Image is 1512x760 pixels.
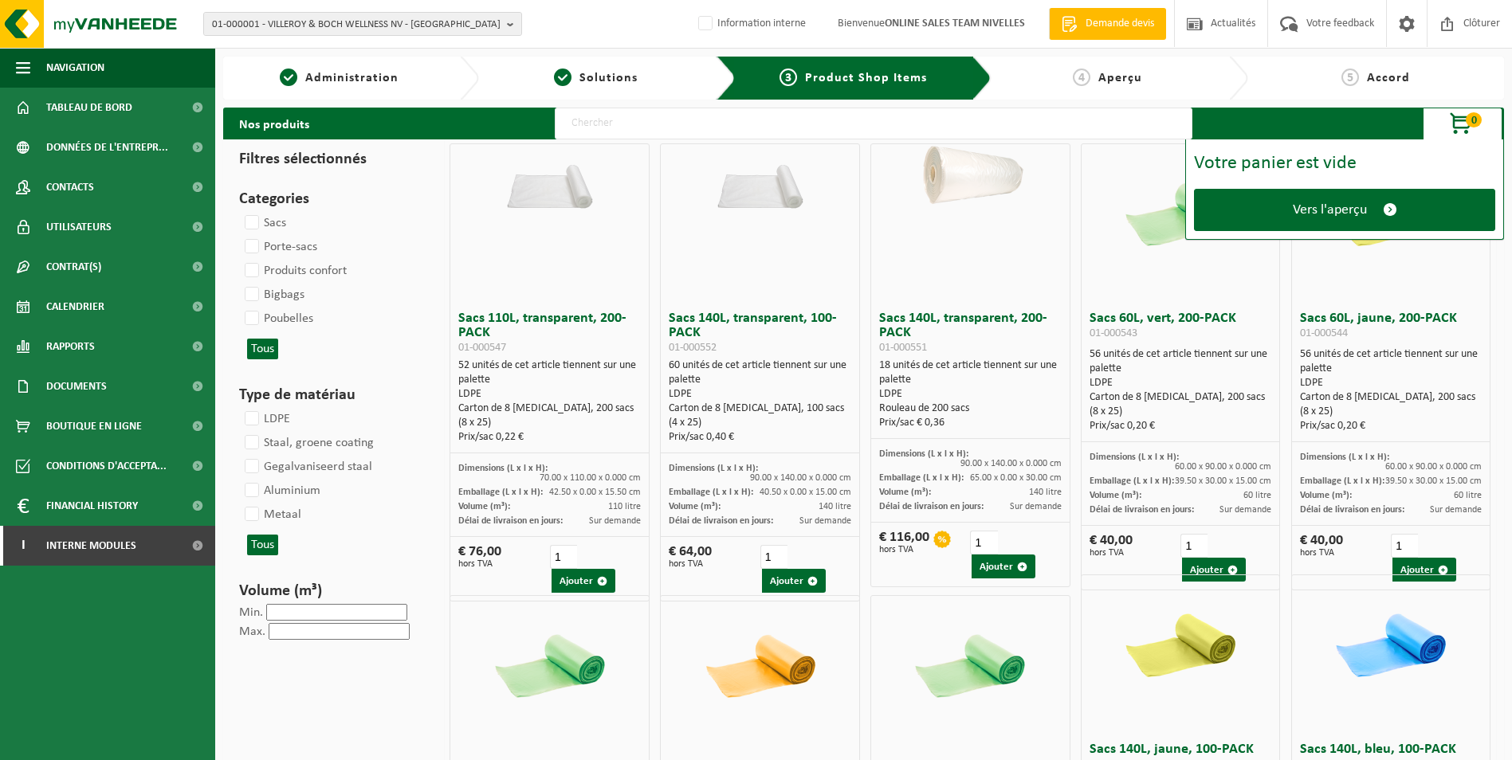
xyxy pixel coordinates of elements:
[1090,548,1133,558] span: hors TVA
[972,554,1035,578] button: Ajouter
[1300,347,1483,433] div: 56 unités de cet article tiennent sur une palette
[1090,347,1272,433] div: 56 unités de cet article tiennent sur une palette
[819,502,851,511] span: 140 litre
[608,502,641,511] span: 110 litre
[693,144,828,212] img: 01-000552
[669,464,758,473] span: Dimensions (L x l x H):
[1098,72,1142,84] span: Aperçu
[879,473,964,483] span: Emballage (L x l x H):
[46,486,138,526] span: Financial History
[762,569,826,593] button: Ajouter
[799,516,851,526] span: Sur demande
[280,69,297,86] span: 1
[46,88,132,127] span: Tableau de bord
[750,473,851,483] span: 90.00 x 140.00 x 0.000 cm
[669,402,851,430] div: Carton de 8 [MEDICAL_DATA], 100 sacs (4 x 25)
[879,531,929,554] div: € 116,00
[589,516,641,526] span: Sur demande
[458,311,641,355] h3: Sacs 110L, transparent, 200-PACK
[695,12,806,36] label: Information interne
[1300,390,1483,419] div: Carton de 8 [MEDICAL_DATA], 200 sacs (8 x 25)
[1113,575,1248,711] img: 01-000554
[1082,16,1158,32] span: Demande devis
[46,526,136,566] span: Interne modules
[305,72,399,84] span: Administration
[1423,108,1502,139] button: 0
[1182,558,1246,582] button: Ajouter
[1090,419,1272,433] div: Prix/sac 0,20 €
[1323,575,1459,711] img: 01-000555
[239,147,421,171] h3: Filtres sélectionnés
[879,402,1062,416] div: Rouleau de 200 sacs
[760,545,787,569] input: 1
[46,287,104,327] span: Calendrier
[1466,112,1482,127] span: 0
[458,387,641,402] div: LDPE
[669,387,851,402] div: LDPE
[1300,534,1343,558] div: € 40,00
[1256,69,1496,88] a: 5Accord
[669,559,712,569] span: hors TVA
[1367,72,1410,84] span: Accord
[242,307,313,331] label: Poubelles
[1180,534,1208,558] input: 1
[46,366,107,406] span: Documents
[554,69,571,86] span: 2
[1300,376,1483,390] div: LDPE
[1392,558,1456,582] button: Ajouter
[231,69,447,88] a: 1Administration
[1090,452,1179,462] span: Dimensions (L x l x H):
[458,402,641,430] div: Carton de 8 [MEDICAL_DATA], 200 sacs (8 x 25)
[780,69,797,86] span: 3
[1300,419,1483,433] div: Prix/sac 0,20 €
[1219,505,1271,515] span: Sur demande
[46,167,94,207] span: Contacts
[46,327,95,366] span: Rapports
[242,259,347,283] label: Produits confort
[1300,491,1352,500] span: Volume (m³):
[242,479,320,503] label: Aluminium
[885,18,1025,29] strong: ONLINE SALES TEAM NIVELLES
[242,283,304,307] label: Bigbags
[1090,327,1137,339] span: 01-000543
[223,108,325,139] h2: Nos produits
[540,473,641,483] span: 70.00 x 110.00 x 0.000 cm
[239,606,263,619] label: Min.
[1090,534,1133,558] div: € 40,00
[1029,488,1062,497] span: 140 litre
[1113,144,1248,280] img: 01-000543
[239,625,265,638] label: Max.
[482,596,618,731] img: 01-000548
[1341,69,1359,86] span: 5
[748,69,960,88] a: 3Product Shop Items
[1090,476,1174,486] span: Emballage (L x l x H):
[247,535,278,555] button: Tous
[970,531,997,554] input: 1
[1090,311,1272,343] h3: Sacs 60L, vert, 200-PACK
[879,502,984,511] span: Délai de livraison en jours:
[239,187,421,211] h3: Categories
[46,207,112,247] span: Utilisateurs
[693,596,828,731] img: 01-000549
[549,488,641,497] span: 42.50 x 0.00 x 15.50 cm
[1430,505,1482,515] span: Sur demande
[242,503,301,527] label: Metaal
[458,559,501,569] span: hors TVA
[239,579,421,603] h3: Volume (m³)
[1090,376,1272,390] div: LDPE
[879,358,1062,430] div: 18 unités de cet article tiennent sur une palette
[1300,548,1343,558] span: hors TVA
[203,12,522,36] button: 01-000001 - VILLEROY & BOCH WELLNESS NV - [GEOGRAPHIC_DATA]
[1385,462,1482,472] span: 60.00 x 90.00 x 0.000 cm
[1300,476,1384,486] span: Emballage (L x l x H):
[487,69,703,88] a: 2Solutions
[902,144,1038,212] img: 01-000551
[458,342,506,354] span: 01-000547
[760,488,851,497] span: 40.50 x 0.00 x 15.00 cm
[669,311,851,355] h3: Sacs 140L, transparent, 100-PACK
[458,516,563,526] span: Délai de livraison en jours:
[550,545,577,569] input: 1
[1300,327,1348,339] span: 01-000544
[1454,491,1482,500] span: 60 litre
[669,545,712,569] div: € 64,00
